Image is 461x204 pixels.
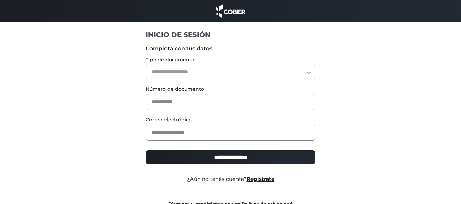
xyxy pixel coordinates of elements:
[146,85,315,93] label: Número de documento
[247,176,274,182] a: Registrate
[146,30,315,39] h1: INICIO DE SESIÓN
[141,175,320,183] div: ¿Aún no tenés cuenta?
[146,45,315,53] label: Completa con tus datos
[214,3,247,19] img: cober_marca.png
[146,116,315,123] label: Correo electrónico
[146,56,315,63] label: Tipo de documento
